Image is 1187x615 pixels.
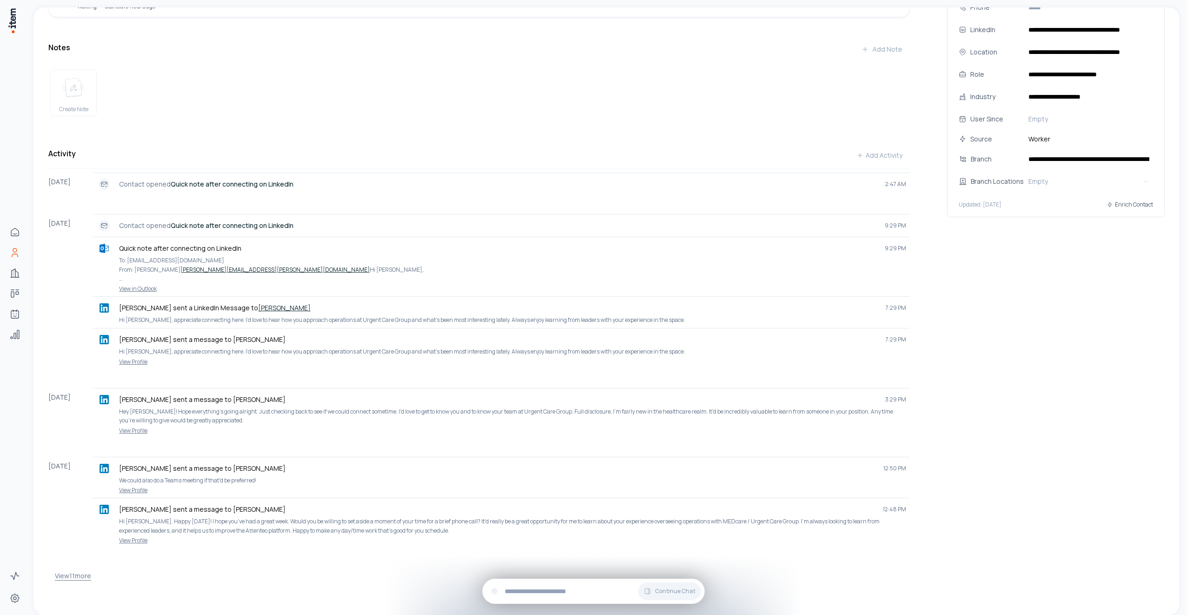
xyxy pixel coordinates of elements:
span: 3:29 PM [885,396,906,403]
a: Home [6,223,24,241]
p: Contact opened [119,180,878,189]
div: Branch [971,154,1030,164]
a: Activity [6,567,24,585]
div: [DATE] [48,457,93,548]
p: Hi [PERSON_NAME], appreciate connecting here. I’d love to hear how you approach operations at Urg... [119,315,906,325]
img: linkedin logo [100,335,109,344]
a: Deals [6,284,24,303]
a: [PERSON_NAME] [258,303,311,312]
p: Hey [PERSON_NAME]! Hope everything's going alright. Just checking back to see if we could connect... [119,407,906,425]
span: 9:29 PM [885,222,906,229]
a: View Profile [97,487,906,494]
div: User Since [970,114,1021,124]
a: View in Outlook [97,285,906,293]
a: View Profile [97,537,906,544]
img: create note [62,78,85,98]
p: Hi [PERSON_NAME]. Happy [DATE]! I hope you've had a great week. Would you be willing to set aside... [119,517,906,535]
img: linkedin logo [100,505,109,514]
p: Hi [PERSON_NAME], appreciate connecting here. I’d love to hear how you approach operations at Urg... [119,347,906,356]
p: [PERSON_NAME] sent a LinkedIn Message to [119,303,878,313]
p: [PERSON_NAME] sent a message to [PERSON_NAME] [119,505,875,514]
span: Create Note [59,106,88,113]
a: Companies [6,264,24,282]
span: 9:29 PM [885,245,906,252]
div: Continue Chat [482,579,705,604]
button: Add Note [854,40,910,59]
a: Settings [6,589,24,608]
a: View Profile [97,427,906,435]
a: View Profile [97,358,906,366]
a: Analytics [6,325,24,344]
div: Location [970,47,1021,57]
span: Continue Chat [655,588,695,595]
div: [DATE] [48,388,93,438]
button: View11more [55,567,91,585]
img: Item Brain Logo [7,7,17,34]
img: linkedin logo [100,395,109,404]
strong: Quick note after connecting on LinkedIn [171,221,293,230]
div: Industry [970,92,1021,102]
div: LinkedIn [970,25,1021,35]
span: 7:29 PM [886,304,906,312]
p: We could also do a Teams meeting if that'd be preferred! [119,476,906,485]
p: To: [EMAIL_ADDRESS][DOMAIN_NAME] From: [PERSON_NAME] Hi [PERSON_NAME], [119,256,906,274]
h3: Notes [48,42,70,53]
a: People [6,243,24,262]
div: [DATE] [48,173,93,195]
button: Add Activity [849,146,910,165]
strong: Quick note after connecting on LinkedIn [171,180,293,188]
img: linkedin logo [100,303,109,313]
p: Updated: [DATE] [959,201,1001,208]
div: Source [970,134,1021,144]
p: Quick note after connecting on LinkedIn [119,244,877,253]
span: 7:29 PM [886,336,906,343]
a: Agents [6,305,24,323]
button: Continue Chat [638,582,701,600]
p: Contact opened [119,221,877,230]
span: 2:47 AM [885,180,906,188]
div: Phone [970,2,1021,13]
a: [PERSON_NAME][EMAIL_ADDRESS][PERSON_NAME][DOMAIN_NAME] [180,266,370,274]
span: Empty [1028,114,1048,124]
p: [PERSON_NAME] sent a message to [PERSON_NAME] [119,464,876,473]
div: Branch Locations [971,176,1030,187]
div: Add Note [861,45,902,54]
button: Enrich Contact [1107,196,1153,213]
span: 12:48 PM [883,506,906,513]
p: [PERSON_NAME] sent a message to [PERSON_NAME] [119,335,878,344]
span: Worker [1025,134,1153,144]
h3: Activity [48,148,76,159]
img: linkedin logo [100,464,109,473]
div: [DATE] [48,214,93,369]
button: create noteCreate Note [50,70,97,116]
button: Empty [1025,112,1153,127]
div: Role [970,69,1021,80]
span: 12:50 PM [883,465,906,472]
img: outlook logo [100,244,109,253]
p: [PERSON_NAME] sent a message to [PERSON_NAME] [119,395,878,404]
